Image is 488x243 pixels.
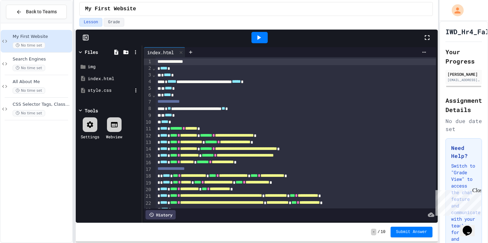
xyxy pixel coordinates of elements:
span: No time set [13,110,45,116]
div: 11 [144,126,152,132]
div: style.css [88,87,132,94]
div: index.html [144,47,185,57]
div: No due date set [445,117,482,133]
div: 15 [144,153,152,159]
div: index.html [88,75,140,82]
h2: Your Progress [445,47,482,66]
div: 22 [144,200,152,207]
div: 14 [144,146,152,153]
span: No time set [13,42,45,49]
h3: Need Help? [451,144,476,160]
div: Webview [106,134,122,140]
div: 6 [144,92,152,99]
div: 13 [144,139,152,146]
div: 8 [144,105,152,112]
div: 20 [144,186,152,193]
div: [EMAIL_ADDRESS][DOMAIN_NAME] [447,77,480,82]
span: CSS Selector Tags, Classes & IDs [13,102,71,107]
div: 23 [144,207,152,213]
div: 9 [144,112,152,119]
div: My Account [445,3,465,18]
span: 10 [381,229,385,235]
span: No time set [13,65,45,71]
div: 4 [144,78,152,85]
div: 16 [144,160,152,166]
button: Lesson [79,18,102,27]
div: Chat with us now!Close [3,3,46,42]
div: 18 [144,173,152,180]
div: img [88,63,140,70]
span: My First Website [13,34,71,40]
span: - [371,229,376,235]
button: Submit Answer [391,227,433,237]
div: 12 [144,133,152,139]
span: My First Website [85,5,136,13]
span: Back to Teams [26,8,57,15]
span: Fold line [152,72,155,77]
span: / [378,229,380,235]
div: 10 [144,119,152,126]
iframe: chat widget [433,187,481,216]
span: All About Me [13,79,71,85]
button: Back to Teams [6,5,67,19]
div: 2 [144,65,152,72]
div: 19 [144,180,152,186]
span: Submit Answer [396,229,427,235]
div: 17 [144,166,152,173]
iframe: chat widget [460,216,481,236]
span: No time set [13,87,45,94]
div: index.html [144,49,177,56]
div: [PERSON_NAME] [447,71,480,77]
span: Fold line [152,65,155,71]
div: Settings [81,134,99,140]
div: 1 [144,59,152,65]
div: 3 [144,72,152,78]
h2: Assignment Details [445,96,482,114]
div: 21 [144,193,152,200]
div: 5 [144,85,152,92]
div: History [146,210,176,219]
div: 7 [144,99,152,105]
button: Grade [104,18,124,27]
span: Fold line [152,92,155,98]
div: Files [85,49,98,56]
span: Search Engines [13,57,71,62]
div: Tools [85,107,98,114]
